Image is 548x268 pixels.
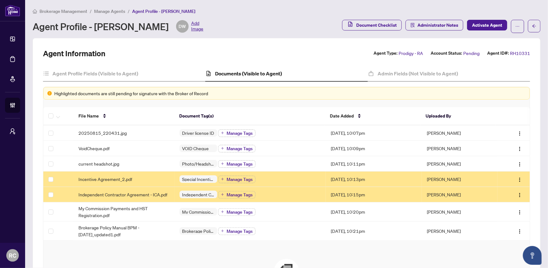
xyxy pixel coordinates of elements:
span: Date Added [330,112,354,119]
td: [DATE], 10:21pm [326,222,422,241]
img: Logo [517,162,522,167]
span: Document Checklist [356,20,397,30]
button: Manage Tags [218,176,255,183]
span: Driver license ID [180,131,217,135]
td: [DATE], 10:09pm [326,141,422,156]
span: Photo/Headshot [180,161,217,166]
span: Manage Agents [94,8,125,14]
td: [DATE], 10:11pm [326,156,422,172]
span: Manage Tags [227,177,253,182]
span: Pending [463,50,480,57]
td: [DATE], 10:13pm [326,172,422,187]
span: plus [221,147,224,150]
span: RC [9,251,16,260]
span: VoidCheque.pdf [78,145,110,152]
span: Independent Contractor Agreement - ICA.pdf [78,191,167,198]
span: ellipsis [515,24,520,29]
button: Logo [515,207,525,217]
button: Logo [515,189,525,200]
span: Prodigy - RA [399,50,423,57]
span: solution [411,23,415,27]
td: [PERSON_NAME] [422,202,497,222]
span: current headshot.jpg [78,160,119,167]
span: exclamation-circle [47,91,52,96]
th: Document Tag(s) [174,107,325,125]
h4: Admin Fields (Not Visible to Agent) [378,70,458,77]
span: Manage Tags [227,162,253,166]
div: Agent Profile - [PERSON_NAME] [33,20,203,33]
span: user-switch [9,128,16,134]
button: Manage Tags [218,160,255,168]
button: Activate Agent [467,20,507,30]
label: Agent Type: [373,50,397,57]
li: / [90,8,92,15]
label: Agent ID#: [487,50,509,57]
td: [PERSON_NAME] [422,187,497,202]
td: [PERSON_NAME] [422,156,497,172]
button: Manage Tags [218,208,255,216]
td: [PERSON_NAME] [422,172,497,187]
span: plus [221,210,224,213]
span: Brokerage Policy Manual [180,229,217,233]
button: Logo [515,143,525,153]
span: DW [179,23,186,30]
img: logo [5,5,20,16]
span: Incentive Agreement_2.pdf [78,176,132,183]
button: Manage Tags [218,227,255,235]
h4: Documents (Visible to Agent) [215,70,282,77]
span: 20250815_220431.jpg [78,129,127,136]
img: Logo [517,229,522,234]
img: Logo [517,146,522,151]
span: Manage Tags [227,146,253,151]
span: Brokerage Management [40,8,87,14]
span: plus [221,229,224,232]
span: Special Incentives Agreement [180,177,217,181]
span: home [33,9,37,14]
label: Account Status: [431,50,462,57]
span: Activate Agent [472,20,502,30]
button: Administrator Notes [406,20,463,30]
th: Uploaded By [421,107,496,125]
span: Manage Tags [227,210,253,214]
td: [PERSON_NAME] [422,222,497,241]
li: / [128,8,130,15]
td: [DATE], 10:15pm [326,187,422,202]
button: Document Checklist [342,20,402,30]
span: Manage Tags [227,229,253,233]
img: Logo [517,193,522,198]
span: Agent Profile - [PERSON_NAME] [132,8,195,14]
button: Open asap [523,246,542,265]
button: Logo [515,226,525,236]
img: Logo [517,131,522,136]
span: Independent Contractor Agreement [180,192,217,197]
button: Logo [515,128,525,138]
span: My Commission Payments and HST Registration [180,210,217,214]
img: Logo [517,177,522,182]
span: arrow-left [532,24,536,28]
span: Brokerage Policy Manual BPM - [DATE]_updated1.pdf [78,224,169,238]
td: [PERSON_NAME] [422,141,497,156]
span: plus [221,193,224,196]
th: Date Added [325,107,421,125]
span: Administrator Notes [417,20,458,30]
span: Manage Tags [227,131,253,135]
span: plus [221,162,224,165]
span: Add Image [191,20,203,33]
span: My Commission Payments and HST Registration.pdf [78,205,169,219]
h2: Agent Information [43,48,105,58]
img: Logo [517,210,522,215]
button: Manage Tags [218,191,255,199]
span: Manage Tags [227,193,253,197]
span: RH10331 [510,50,530,57]
th: File Name [73,107,174,125]
button: Manage Tags [218,129,255,137]
button: Logo [515,174,525,184]
span: VOID Cheque [180,146,211,150]
h4: Agent Profile Fields (Visible to Agent) [52,70,138,77]
button: Manage Tags [218,145,255,152]
td: [DATE], 10:07pm [326,125,422,141]
span: plus [221,131,224,134]
td: [PERSON_NAME] [422,125,497,141]
div: Highlighted documents are still pending for signature with the Broker of Record [54,90,526,97]
td: [DATE], 10:20pm [326,202,422,222]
